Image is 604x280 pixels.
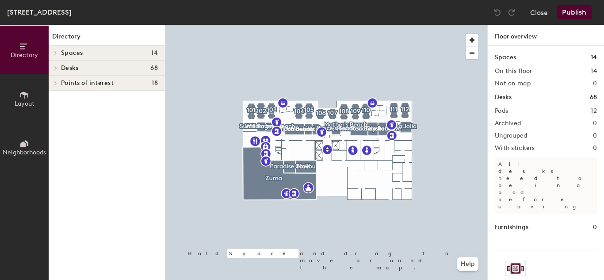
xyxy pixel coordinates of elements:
span: Desks [61,65,78,72]
span: Spaces [61,50,83,57]
h2: 12 [591,107,597,115]
div: [STREET_ADDRESS] [7,7,72,18]
span: 14 [151,50,158,57]
h1: Directory [49,32,165,46]
h1: Furnishings [495,222,528,232]
h2: Not on map [495,80,531,87]
h2: Archived [495,120,521,127]
h2: 0 [593,80,597,87]
p: All desks need to be in a pod before saving [495,157,597,214]
h1: 14 [591,53,597,62]
h2: With stickers [495,145,535,152]
img: Sticker logo [505,261,526,276]
h1: 68 [590,92,597,102]
button: Close [530,5,548,19]
span: Points of interest [61,80,114,87]
h2: 0 [593,145,597,152]
img: Redo [507,8,516,17]
span: 18 [152,80,158,87]
h1: Desks [495,92,512,102]
span: Neighborhoods [3,149,46,156]
span: Directory [11,51,38,59]
h2: 0 [593,120,597,127]
h2: 0 [593,132,597,139]
h1: Floor overview [488,25,604,46]
h1: Spaces [495,53,516,62]
button: Publish [557,5,592,19]
h1: 0 [593,222,597,232]
img: Undo [493,8,502,17]
span: Layout [15,100,34,107]
h2: Ungrouped [495,132,528,139]
h2: 14 [591,68,597,75]
h2: Pods [495,107,508,115]
span: 68 [150,65,158,72]
h2: On this floor [495,68,532,75]
button: Help [457,257,478,271]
